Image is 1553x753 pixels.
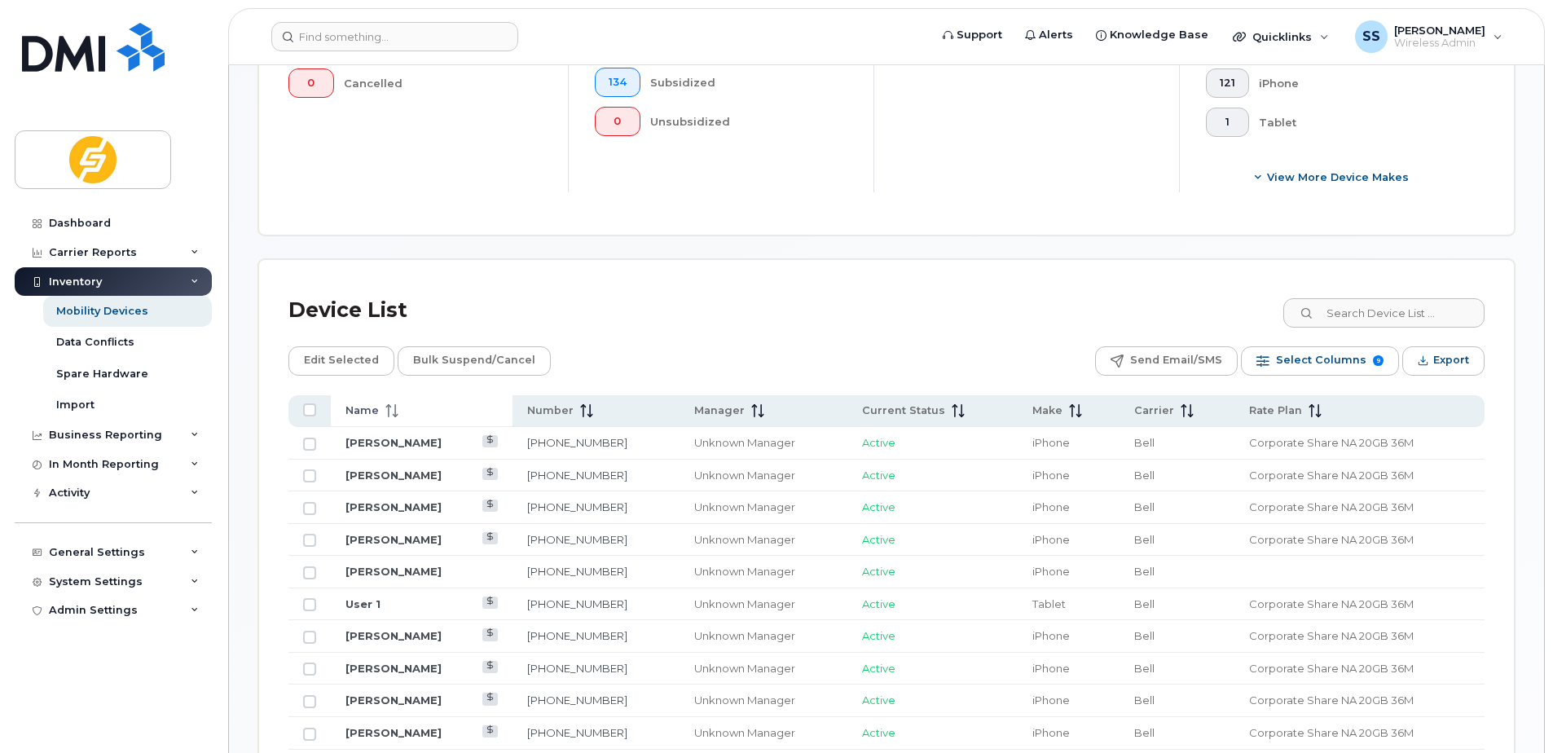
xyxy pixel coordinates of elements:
[527,629,627,642] a: [PHONE_NUMBER]
[1276,348,1366,372] span: Select Columns
[527,436,627,449] a: [PHONE_NUMBER]
[345,694,442,707] a: [PERSON_NAME]
[345,533,442,546] a: [PERSON_NAME]
[1014,19,1084,51] a: Alerts
[527,469,627,482] a: [PHONE_NUMBER]
[862,726,895,739] span: Active
[1032,436,1070,449] span: iPhone
[862,597,895,610] span: Active
[527,403,574,418] span: Number
[1249,533,1414,546] span: Corporate Share NA 20GB 36M
[1095,346,1238,376] button: Send Email/SMS
[527,726,627,739] a: [PHONE_NUMBER]
[1032,629,1070,642] span: iPhone
[1249,469,1414,482] span: Corporate Share NA 20GB 36M
[345,436,442,449] a: [PERSON_NAME]
[1220,116,1235,129] span: 1
[1249,403,1302,418] span: Rate Plan
[1267,170,1409,185] span: View More Device Makes
[482,532,498,544] a: View Last Bill
[862,436,895,449] span: Active
[694,500,833,515] div: Unknown Manager
[694,468,833,483] div: Unknown Manager
[694,532,833,548] div: Unknown Manager
[1241,346,1399,376] button: Select Columns 9
[398,346,551,376] button: Bulk Suspend/Cancel
[288,289,407,332] div: Device List
[1032,500,1070,513] span: iPhone
[609,115,627,128] span: 0
[304,348,379,372] span: Edit Selected
[1249,662,1414,675] span: Corporate Share NA 20GB 36M
[482,661,498,673] a: View Last Bill
[482,693,498,705] a: View Last Bill
[345,403,379,418] span: Name
[862,533,895,546] span: Active
[957,27,1002,43] span: Support
[1249,597,1414,610] span: Corporate Share NA 20GB 36M
[1134,597,1155,610] span: Bell
[482,435,498,447] a: View Last Bill
[345,597,381,610] a: User 1
[1032,694,1070,707] span: iPhone
[527,662,627,675] a: [PHONE_NUMBER]
[1134,694,1155,707] span: Bell
[345,469,442,482] a: [PERSON_NAME]
[1032,565,1070,578] span: iPhone
[482,468,498,480] a: View Last Bill
[1032,403,1062,418] span: Make
[1134,533,1155,546] span: Bell
[1220,77,1235,90] span: 121
[595,107,640,136] button: 0
[595,68,640,97] button: 134
[345,500,442,513] a: [PERSON_NAME]
[1134,726,1155,739] span: Bell
[1032,726,1070,739] span: iPhone
[1362,27,1380,46] span: SS
[1249,436,1414,449] span: Corporate Share NA 20GB 36M
[1394,24,1485,37] span: [PERSON_NAME]
[1134,662,1155,675] span: Bell
[609,76,627,89] span: 134
[694,628,833,644] div: Unknown Manager
[694,661,833,676] div: Unknown Manager
[482,628,498,641] a: View Last Bill
[1206,163,1458,192] button: View More Device Makes
[694,564,833,579] div: Unknown Manager
[1032,469,1070,482] span: iPhone
[694,403,745,418] span: Manager
[345,629,442,642] a: [PERSON_NAME]
[1249,629,1414,642] span: Corporate Share NA 20GB 36M
[1283,298,1485,328] input: Search Device List ...
[1249,726,1414,739] span: Corporate Share NA 20GB 36M
[527,500,627,513] a: [PHONE_NUMBER]
[862,629,895,642] span: Active
[862,565,895,578] span: Active
[1344,20,1514,53] div: Stefan Suba
[1032,662,1070,675] span: iPhone
[650,107,848,136] div: Unsubsidized
[694,435,833,451] div: Unknown Manager
[413,348,535,372] span: Bulk Suspend/Cancel
[1394,37,1485,50] span: Wireless Admin
[694,725,833,741] div: Unknown Manager
[694,597,833,612] div: Unknown Manager
[345,726,442,739] a: [PERSON_NAME]
[527,533,627,546] a: [PHONE_NUMBER]
[1373,355,1384,366] span: 9
[862,403,945,418] span: Current Status
[1134,565,1155,578] span: Bell
[1134,469,1155,482] span: Bell
[345,565,442,578] a: [PERSON_NAME]
[1134,403,1174,418] span: Carrier
[1032,533,1070,546] span: iPhone
[1221,20,1340,53] div: Quicklinks
[1402,346,1485,376] button: Export
[1084,19,1220,51] a: Knowledge Base
[1130,348,1222,372] span: Send Email/SMS
[1259,68,1459,98] div: iPhone
[650,68,848,97] div: Subsidized
[482,725,498,738] a: View Last Bill
[527,565,627,578] a: [PHONE_NUMBER]
[862,469,895,482] span: Active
